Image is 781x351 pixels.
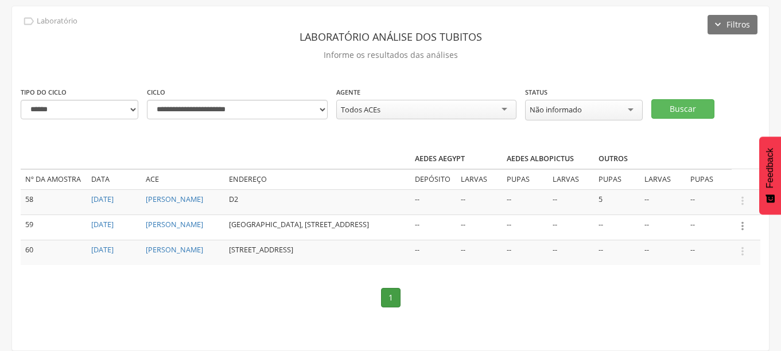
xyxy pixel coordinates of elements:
th: Outros [594,149,686,169]
td: Endereço [224,169,410,189]
label: Tipo do ciclo [21,88,67,97]
td: 59 [21,214,87,240]
td: Nº da amostra [21,169,87,189]
td: -- [502,240,548,264]
td: -- [502,214,548,240]
td: Data [87,169,141,189]
label: Agente [336,88,360,97]
a: [PERSON_NAME] [146,194,203,204]
td: -- [640,240,686,264]
td: -- [456,189,502,214]
td: -- [502,189,548,214]
td: Larvas [456,169,502,189]
th: Aedes albopictus [502,149,594,169]
a: [DATE] [91,194,114,204]
td: -- [410,240,456,264]
td: -- [456,214,502,240]
td: -- [686,214,732,240]
td: -- [686,240,732,264]
a: [DATE] [91,220,114,229]
td: -- [456,240,502,264]
td: -- [594,214,640,240]
td: 58 [21,189,87,214]
a: [DATE] [91,245,114,255]
button: Filtros [708,15,757,34]
td: -- [640,214,686,240]
td: Larvas [640,169,686,189]
label: Ciclo [147,88,165,97]
label: Status [525,88,547,97]
td: -- [594,240,640,264]
td: [GEOGRAPHIC_DATA], [STREET_ADDRESS] [224,214,410,240]
th: Aedes aegypt [410,149,502,169]
td: -- [548,240,594,264]
button: Buscar [651,99,714,119]
p: Laboratório [37,17,77,26]
td: -- [548,214,594,240]
td: ACE [141,169,224,189]
span: Feedback [765,148,775,188]
a: 1 [381,288,401,307]
td: Depósito [410,169,456,189]
td: Larvas [548,169,594,189]
a: [PERSON_NAME] [146,245,203,255]
i:  [736,245,749,258]
p: Informe os resultados das análises [21,47,760,63]
td: -- [548,189,594,214]
td: [STREET_ADDRESS] [224,240,410,264]
i:  [736,194,749,207]
div: Todos ACEs [341,104,380,115]
td: Pupas [594,169,640,189]
td: -- [410,214,456,240]
i:  [736,220,749,232]
i:  [22,15,35,28]
td: Pupas [686,169,732,189]
td: Pupas [502,169,548,189]
td: 60 [21,240,87,264]
td: D2 [224,189,410,214]
td: -- [640,189,686,214]
td: -- [410,189,456,214]
header: Laboratório análise dos tubitos [21,26,760,47]
button: Feedback - Mostrar pesquisa [759,136,781,214]
td: -- [686,189,732,214]
div: Não informado [530,104,582,115]
a: [PERSON_NAME] [146,220,203,229]
td: 5 [594,189,640,214]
